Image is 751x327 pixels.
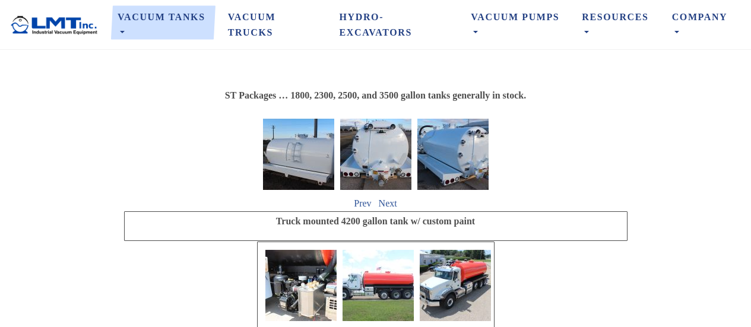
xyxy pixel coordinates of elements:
[417,119,489,190] img: IMG_4359.JPG
[276,216,475,226] strong: Truck mounted 4200 gallon tank w/ custom paint
[340,119,411,190] img: IMG_4358.JPG
[225,90,526,100] strong: ST Packages … 1800, 2300, 2500, and 3500 gallon tanks generally in stock.
[263,119,334,190] img: IMG_4357.JPG
[9,15,99,36] img: LMT Inc.
[379,198,397,208] a: Next
[663,5,742,45] a: Company
[572,5,662,45] a: Resources
[354,198,371,208] a: Prev
[461,5,572,45] a: Vacuum Pumps
[265,250,337,321] img: IMG_7191.JPG
[420,250,491,321] img: IMG_7228.JPG
[218,5,330,45] a: Vacuum Trucks
[108,5,218,45] a: Vacuum Tanks
[343,250,414,321] img: IMG_7197.JPG
[330,5,462,45] a: Hydro-Excavators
